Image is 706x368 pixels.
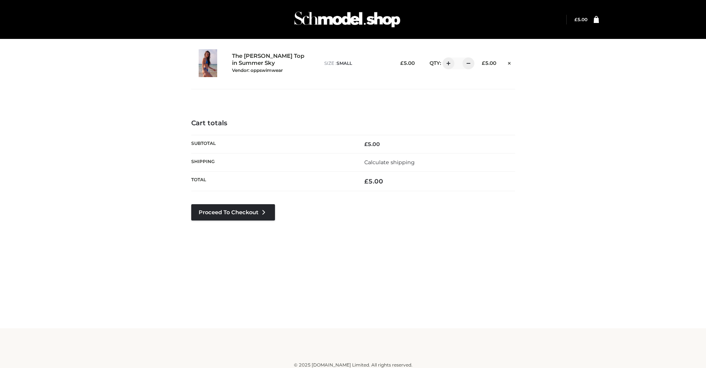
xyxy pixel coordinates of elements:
[364,141,368,147] span: £
[324,60,388,67] p: size :
[364,141,380,147] bdi: 5.00
[191,153,353,171] th: Shipping
[400,60,415,66] bdi: 5.00
[422,57,469,69] div: QTY:
[191,135,353,153] th: Subtotal
[364,159,415,166] a: Calculate shipping
[482,60,496,66] bdi: 5.00
[400,60,404,66] span: £
[191,172,353,191] th: Total
[232,53,308,73] a: The [PERSON_NAME] Top in Summer SkyVendor: oppswimwear
[191,119,515,127] h4: Cart totals
[574,17,587,22] bdi: 5.00
[482,60,485,66] span: £
[191,204,275,221] a: Proceed to Checkout
[504,57,515,67] a: Remove this item
[574,17,577,22] span: £
[364,178,368,185] span: £
[292,5,403,34] img: Schmodel Admin 964
[364,178,383,185] bdi: 5.00
[232,67,283,73] small: Vendor: oppswimwear
[337,60,352,66] span: SMALL
[574,17,587,22] a: £5.00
